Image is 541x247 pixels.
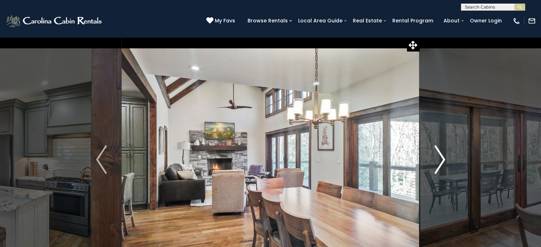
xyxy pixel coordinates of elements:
[349,15,386,26] a: Real Estate
[295,15,346,26] a: Local Area Guide
[5,14,104,28] img: White-1-2.png
[215,17,235,25] span: My Favs
[513,17,520,25] img: phone-regular-white.png
[96,145,107,174] img: arrow
[528,17,536,25] img: mail-regular-white.png
[440,15,463,26] a: About
[244,15,291,26] a: Browse Rentals
[466,15,505,26] a: Owner Login
[434,145,445,174] img: arrow
[389,15,437,26] a: Rental Program
[206,17,237,25] a: My Favs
